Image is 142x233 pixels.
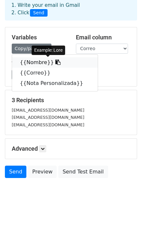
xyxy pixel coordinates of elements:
a: Send Test Email [58,166,108,178]
iframe: Chat Widget [109,202,142,233]
h5: 3 Recipients [12,97,130,104]
small: [EMAIL_ADDRESS][DOMAIN_NAME] [12,122,84,127]
div: 1. Write your email in Gmail 2. Click [7,2,135,17]
a: {{Correo}} [12,68,98,78]
a: {{Nota Personalizada}} [12,78,98,89]
a: Copy/paste... [12,44,51,54]
a: {{Nombre}} [12,57,98,68]
a: Preview [28,166,57,178]
small: [EMAIL_ADDRESS][DOMAIN_NAME] [12,115,84,120]
a: Send [5,166,26,178]
div: Example: Lore [32,46,65,55]
span: Send [30,9,48,17]
h5: Email column [76,34,130,41]
h5: Advanced [12,145,130,152]
div: Widget de chat [109,202,142,233]
h5: Variables [12,34,66,41]
small: [EMAIL_ADDRESS][DOMAIN_NAME] [12,108,84,113]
